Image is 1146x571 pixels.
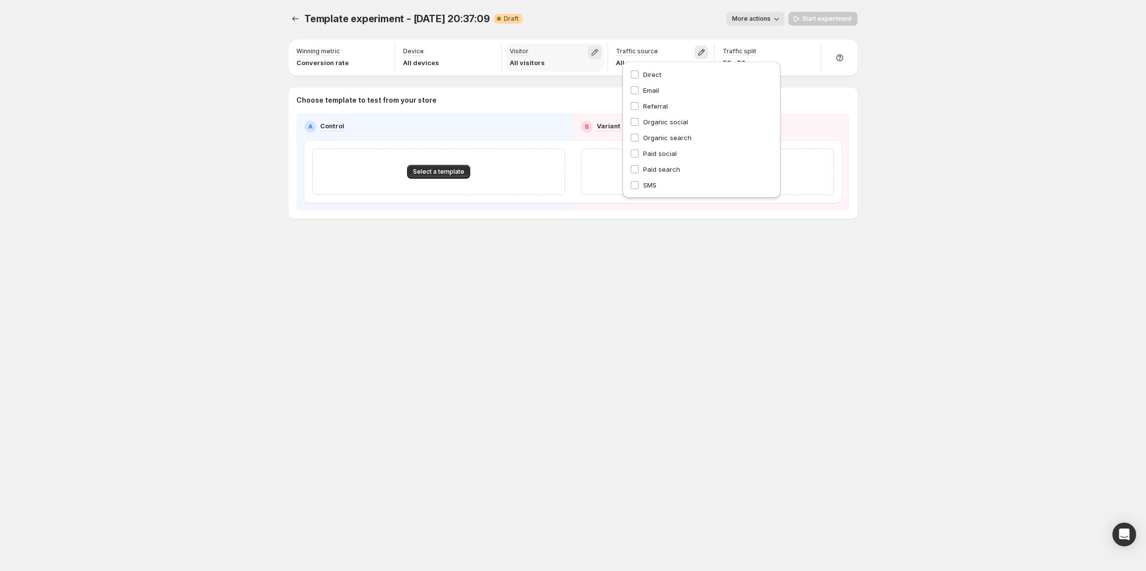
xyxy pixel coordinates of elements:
[296,58,349,68] p: Conversion rate
[403,58,439,68] p: All devices
[510,58,545,68] p: All visitors
[308,123,313,131] h2: A
[643,134,692,142] span: Organic search
[403,47,424,55] p: Device
[643,181,656,189] span: SMS
[1112,523,1136,546] div: Open Intercom Messenger
[723,58,756,68] p: 50 - 50
[643,118,688,126] span: Organic social
[407,165,470,179] button: Select a template
[616,47,658,55] p: Traffic source
[643,150,677,157] span: Paid social
[597,121,620,131] p: Variant
[643,71,661,78] span: Direct
[296,95,850,105] p: Choose template to test from your store
[643,165,680,173] span: Paid search
[296,47,340,55] p: Winning metric
[288,12,302,26] button: Experiments
[585,123,589,131] h2: B
[504,15,519,23] span: Draft
[304,13,490,25] span: Template experiment - [DATE] 20:37:09
[643,86,659,94] span: Email
[510,47,529,55] p: Visitor
[616,58,658,68] p: All sources
[732,15,771,23] span: More actions
[723,47,756,55] p: Traffic split
[726,12,784,26] button: More actions
[320,121,344,131] p: Control
[413,168,464,176] span: Select a template
[643,102,668,110] span: Referral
